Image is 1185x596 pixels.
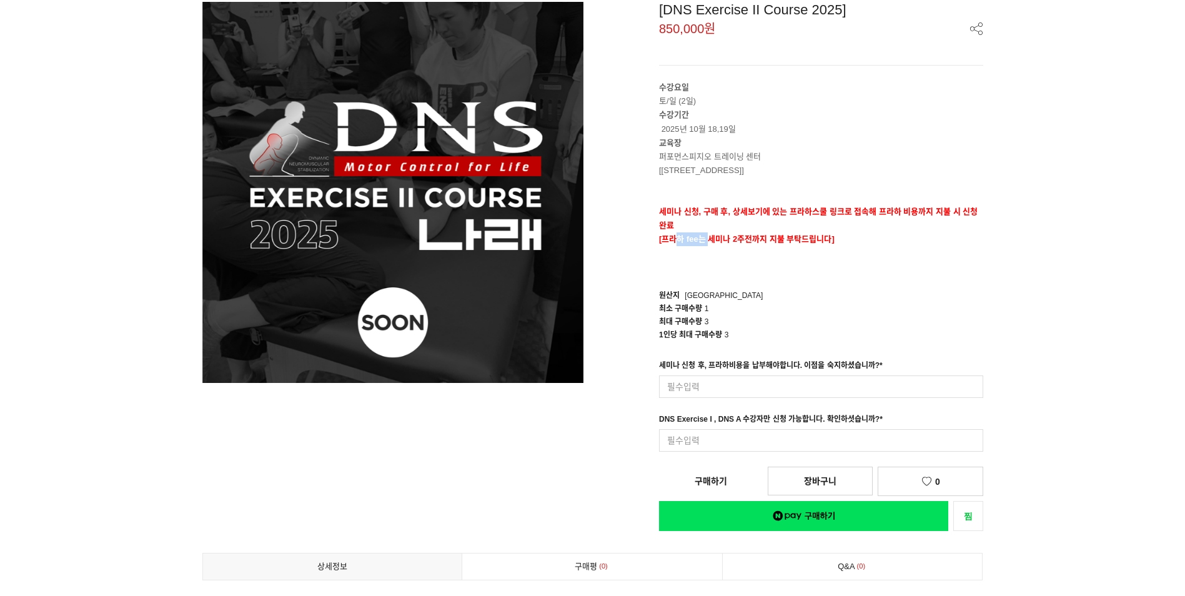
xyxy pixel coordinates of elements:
span: 최소 구매수량 [659,304,702,313]
span: 1 [705,304,709,313]
p: 퍼포먼스피지오 트레이닝 센터 [659,150,983,164]
span: 최대 구매수량 [659,317,702,326]
span: 0 [855,560,868,573]
a: 새창 [659,501,948,531]
a: Q&A0 [723,554,983,580]
strong: 교육장 [659,138,682,147]
div: DNS Exercise I , DNS A 수강자만 신청 가능합니다. 확인하셧습니까? [659,413,883,429]
span: 원산지 [659,291,680,300]
a: 새창 [953,501,983,531]
p: 2025년 10월 18,19일 [659,108,983,136]
div: [DNS Exercise II Course 2025] [659,2,983,18]
span: 3 [705,317,709,326]
input: 필수입력 [659,429,983,452]
strong: 수강요일 [659,82,689,92]
input: 필수입력 [659,375,983,398]
span: [프라하 fee는 세미나 2주전까지 지불 부탁드립니다] [659,234,835,244]
a: 구매평0 [462,554,722,580]
span: 0 [597,560,610,573]
span: 850,000원 [659,22,715,35]
span: 3 [725,330,729,339]
strong: 세미나 신청, 구매 후, 상세보기에 있는 프라하스쿨 링크로 접속해 프라하 비용까지 지불 시 신청완료 [659,207,978,230]
p: [[STREET_ADDRESS]] [659,164,983,177]
strong: 수강기간 [659,110,689,119]
p: 토/일 (2일) [659,81,983,108]
span: 1인당 최대 구매수량 [659,330,722,339]
span: [GEOGRAPHIC_DATA] [685,291,763,300]
span: 0 [935,477,940,487]
a: 0 [878,467,983,496]
a: 상세정보 [203,554,462,580]
a: 구매하기 [659,467,763,495]
div: 세미나 신청 후, 프라하비용을 납부해야합니다. 이점을 숙지하셨습니까? [659,359,883,375]
a: 장바구니 [768,467,873,495]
